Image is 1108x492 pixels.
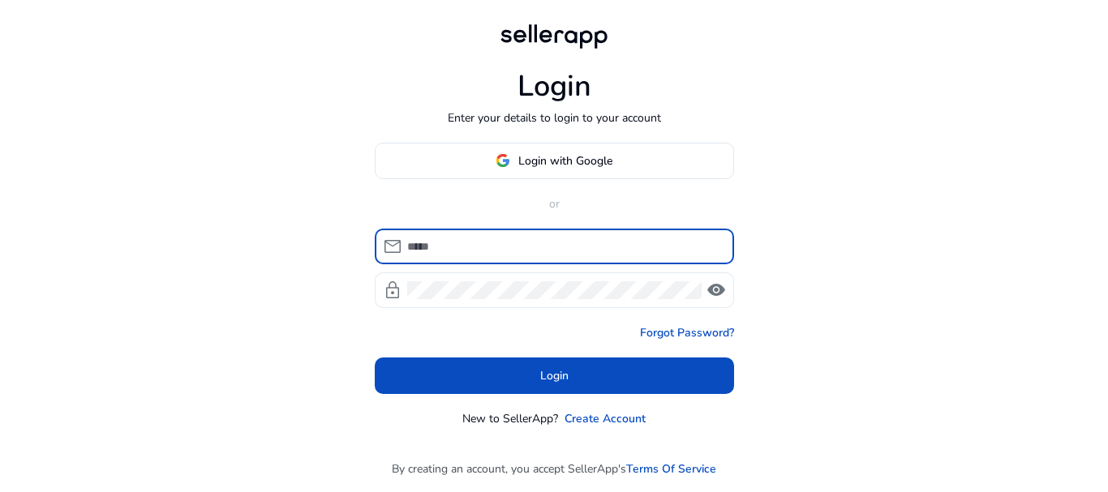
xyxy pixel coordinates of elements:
[626,460,716,477] a: Terms Of Service
[706,280,726,300] span: visibility
[448,109,661,126] p: Enter your details to login to your account
[517,69,591,104] h1: Login
[540,367,569,384] span: Login
[640,324,734,341] a: Forgot Password?
[375,357,734,394] button: Login
[496,153,510,168] img: google-logo.svg
[383,280,402,300] span: lock
[565,410,646,427] a: Create Account
[383,237,402,256] span: mail
[518,152,612,169] span: Login with Google
[375,143,734,179] button: Login with Google
[462,410,558,427] p: New to SellerApp?
[375,195,734,212] p: or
